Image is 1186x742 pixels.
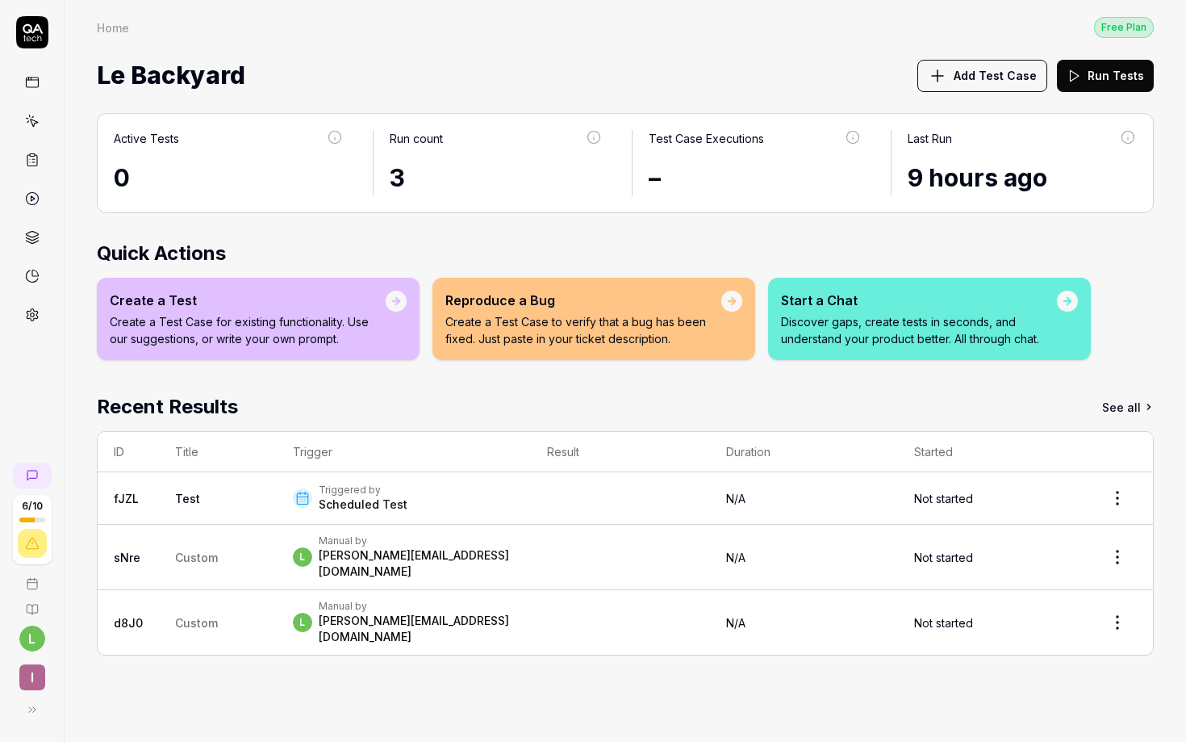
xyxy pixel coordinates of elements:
div: Scheduled Test [319,497,407,513]
span: Add Test Case [954,67,1037,84]
a: Test [175,492,200,505]
th: Result [531,432,709,472]
span: Custom [175,551,218,564]
button: Run Tests [1057,60,1154,92]
span: 6 / 10 [22,501,43,511]
a: See all [1102,392,1154,421]
th: ID [98,432,159,472]
h2: Recent Results [97,392,238,421]
th: Trigger [277,432,532,472]
button: l [19,626,45,652]
a: Book a call with us [6,564,57,590]
span: l [293,547,312,567]
div: Manual by [319,534,516,547]
span: I [19,664,45,690]
th: Title [159,432,277,472]
div: Create a Test [110,291,386,310]
p: Create a Test Case for existing functionality. Use our suggestions, or write your own prompt. [110,313,386,347]
div: Reproduce a Bug [445,291,721,310]
span: Le Backyard [97,54,245,97]
span: Custom [175,616,218,630]
button: Free Plan [1094,16,1154,38]
a: Documentation [6,590,57,616]
time: 9 hours ago [908,163,1047,192]
div: Home [97,19,129,36]
div: Run count [390,130,443,147]
td: Not started [898,590,1082,655]
td: Not started [898,525,1082,590]
div: [PERSON_NAME][EMAIL_ADDRESS][DOMAIN_NAME] [319,613,516,645]
div: – [649,160,862,196]
span: N/A [726,616,745,630]
div: Active Tests [114,130,179,147]
th: Duration [710,432,899,472]
div: 0 [114,160,344,196]
span: l [293,613,312,632]
a: sNre [114,551,140,564]
div: Manual by [319,600,516,613]
th: Started [898,432,1082,472]
span: N/A [726,551,745,564]
div: Free Plan [1094,17,1154,38]
div: 3 [390,160,603,196]
div: Last Run [908,130,952,147]
h2: Quick Actions [97,239,1154,268]
p: Discover gaps, create tests in seconds, and understand your product better. All through chat. [781,313,1057,347]
a: d8J0 [114,616,143,630]
a: New conversation [13,463,52,488]
td: Not started [898,472,1082,525]
button: I [6,652,57,694]
div: Triggered by [319,484,407,497]
div: Start a Chat [781,291,1057,310]
div: Test Case Executions [649,130,764,147]
div: [PERSON_NAME][EMAIL_ADDRESS][DOMAIN_NAME] [319,547,516,580]
p: Create a Test Case to verify that a bug has been fixed. Just paste in your ticket description. [445,313,721,347]
span: N/A [726,492,745,505]
a: fJZL [114,492,139,505]
button: Add Test Case [917,60,1047,92]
